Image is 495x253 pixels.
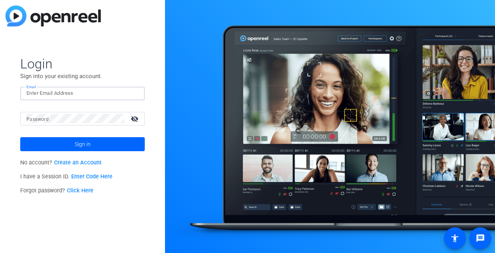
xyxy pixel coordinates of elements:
[20,159,102,166] span: No account?
[450,234,460,243] mat-icon: accessibility
[67,187,93,194] a: Click Here
[20,187,93,194] span: Forgot password?
[5,5,101,26] img: blue-gradient.svg
[20,173,112,180] span: I have a Session ID.
[26,89,139,98] input: Enter Email Address
[20,72,145,80] p: Sign into your existing account.
[20,137,145,151] button: Sign in
[129,89,135,98] img: lock-icon.svg
[54,159,102,166] a: Create an Account
[126,113,145,124] mat-icon: visibility_off
[20,56,145,72] span: Login
[75,134,91,154] span: Sign in
[26,117,49,122] mat-label: Password
[476,234,485,243] mat-icon: message
[71,173,112,180] a: Enter Code Here
[26,85,36,89] mat-label: Email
